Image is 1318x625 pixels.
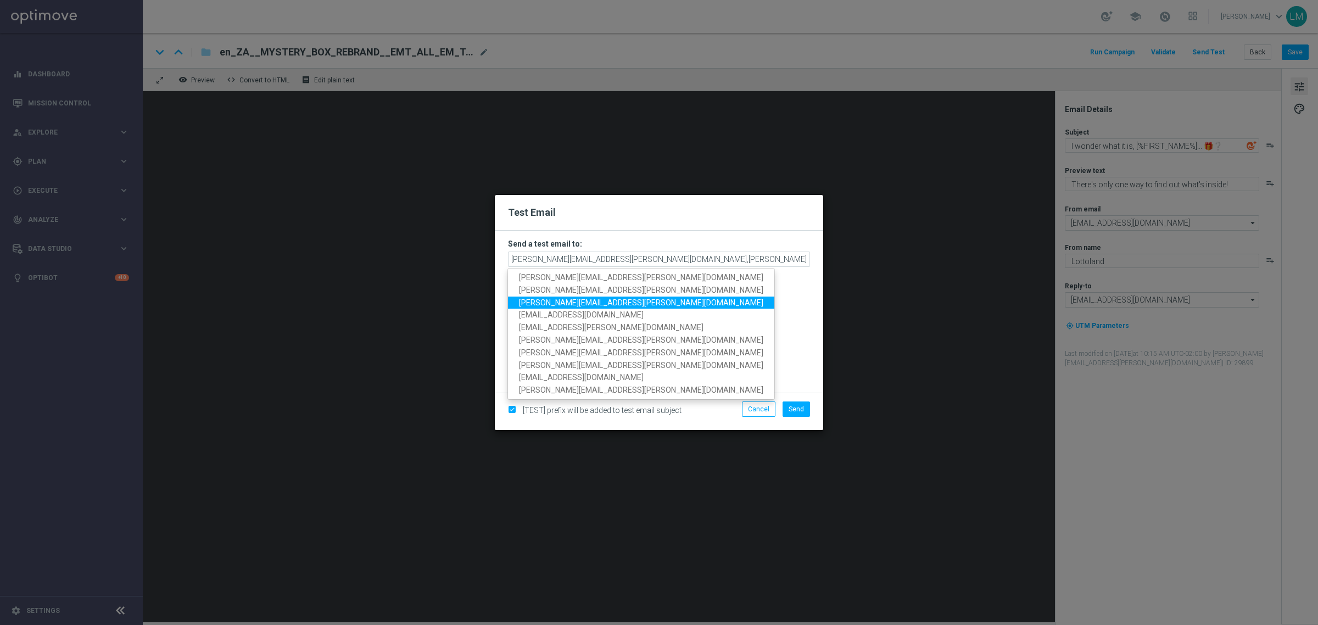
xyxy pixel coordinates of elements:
a: [PERSON_NAME][EMAIL_ADDRESS][PERSON_NAME][DOMAIN_NAME] [508,384,774,397]
span: [TEST] prefix will be added to test email subject [523,406,682,415]
a: [EMAIL_ADDRESS][DOMAIN_NAME] [508,371,774,384]
span: [PERSON_NAME][EMAIL_ADDRESS][PERSON_NAME][DOMAIN_NAME] [519,348,763,357]
button: Cancel [742,401,775,417]
a: [PERSON_NAME][EMAIL_ADDRESS][PERSON_NAME][DOMAIN_NAME] [508,284,774,297]
a: [PERSON_NAME][EMAIL_ADDRESS][PERSON_NAME][DOMAIN_NAME] [508,347,774,359]
a: [PERSON_NAME][EMAIL_ADDRESS][PERSON_NAME][DOMAIN_NAME] [508,271,774,284]
a: [EMAIL_ADDRESS][DOMAIN_NAME] [508,309,774,321]
span: [EMAIL_ADDRESS][PERSON_NAME][DOMAIN_NAME] [519,323,703,332]
span: [PERSON_NAME][EMAIL_ADDRESS][PERSON_NAME][DOMAIN_NAME] [519,360,763,369]
span: [PERSON_NAME][EMAIL_ADDRESS][PERSON_NAME][DOMAIN_NAME] [519,336,763,344]
span: [PERSON_NAME][EMAIL_ADDRESS][PERSON_NAME][DOMAIN_NAME] [519,386,763,394]
a: [PERSON_NAME][EMAIL_ADDRESS][PERSON_NAME][DOMAIN_NAME] [508,296,774,309]
span: [PERSON_NAME][EMAIL_ADDRESS][PERSON_NAME][DOMAIN_NAME] [519,298,763,306]
span: [EMAIL_ADDRESS][DOMAIN_NAME] [519,310,644,319]
span: [EMAIL_ADDRESS][DOMAIN_NAME] [519,373,644,382]
a: [PERSON_NAME][EMAIL_ADDRESS][PERSON_NAME][DOMAIN_NAME] [508,334,774,347]
h2: Test Email [508,206,810,219]
h3: Send a test email to: [508,239,810,249]
a: [PERSON_NAME][EMAIL_ADDRESS][PERSON_NAME][DOMAIN_NAME] [508,359,774,371]
button: Send [783,401,810,417]
span: [PERSON_NAME][EMAIL_ADDRESS][PERSON_NAME][DOMAIN_NAME] [519,286,763,294]
span: Send [789,405,804,413]
a: [EMAIL_ADDRESS][PERSON_NAME][DOMAIN_NAME] [508,321,774,334]
span: [PERSON_NAME][EMAIL_ADDRESS][PERSON_NAME][DOMAIN_NAME] [519,273,763,282]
